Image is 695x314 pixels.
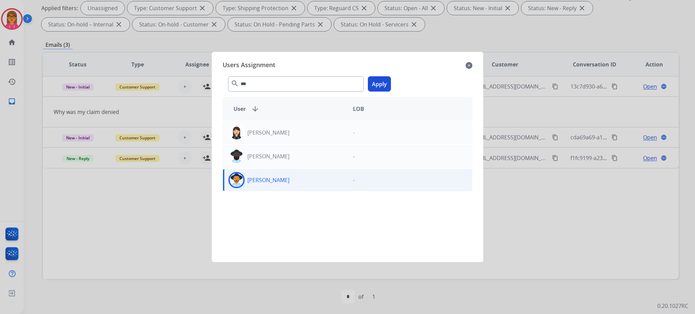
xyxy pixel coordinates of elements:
mat-icon: search [231,79,239,87]
span: Users Assignment [223,60,275,71]
div: User [228,105,347,113]
mat-icon: close [466,61,472,70]
p: [PERSON_NAME] [247,129,289,137]
p: [PERSON_NAME] [247,152,289,160]
mat-icon: arrow_downward [251,105,259,113]
p: - [353,152,355,160]
span: LOB [353,105,364,113]
button: Apply [368,76,391,92]
p: - [353,129,355,137]
p: - [353,176,355,184]
p: [PERSON_NAME] [247,176,289,184]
